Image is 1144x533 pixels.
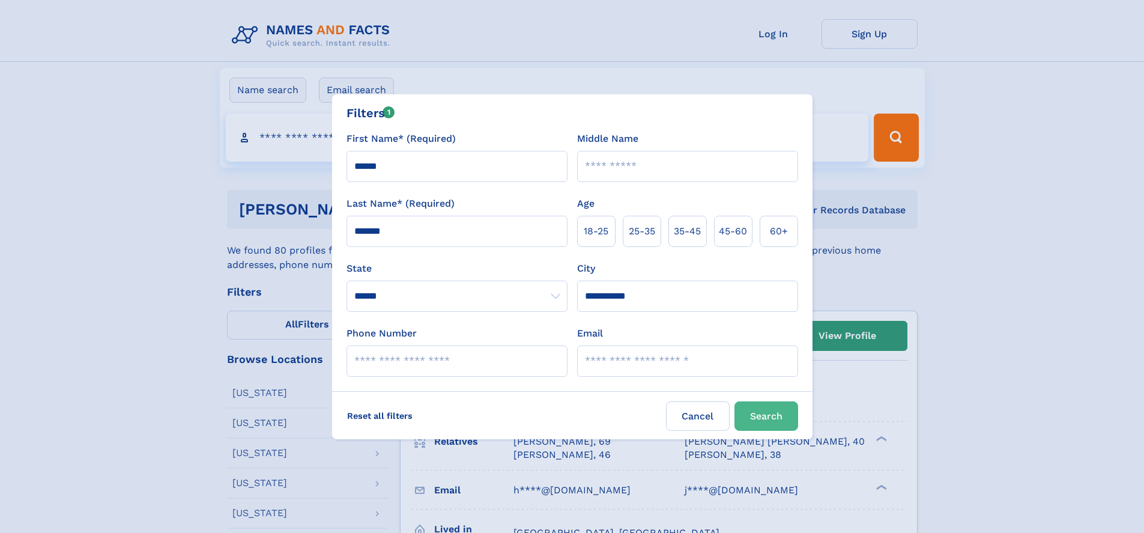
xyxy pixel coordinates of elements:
[577,132,638,146] label: Middle Name
[339,401,420,430] label: Reset all filters
[734,401,798,431] button: Search
[629,224,655,239] span: 25‑35
[577,326,603,341] label: Email
[770,224,788,239] span: 60+
[577,196,595,211] label: Age
[584,224,608,239] span: 18‑25
[347,326,417,341] label: Phone Number
[347,104,395,122] div: Filters
[347,196,455,211] label: Last Name* (Required)
[577,261,595,276] label: City
[719,224,747,239] span: 45‑60
[674,224,701,239] span: 35‑45
[347,261,567,276] label: State
[347,132,456,146] label: First Name* (Required)
[666,401,730,431] label: Cancel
